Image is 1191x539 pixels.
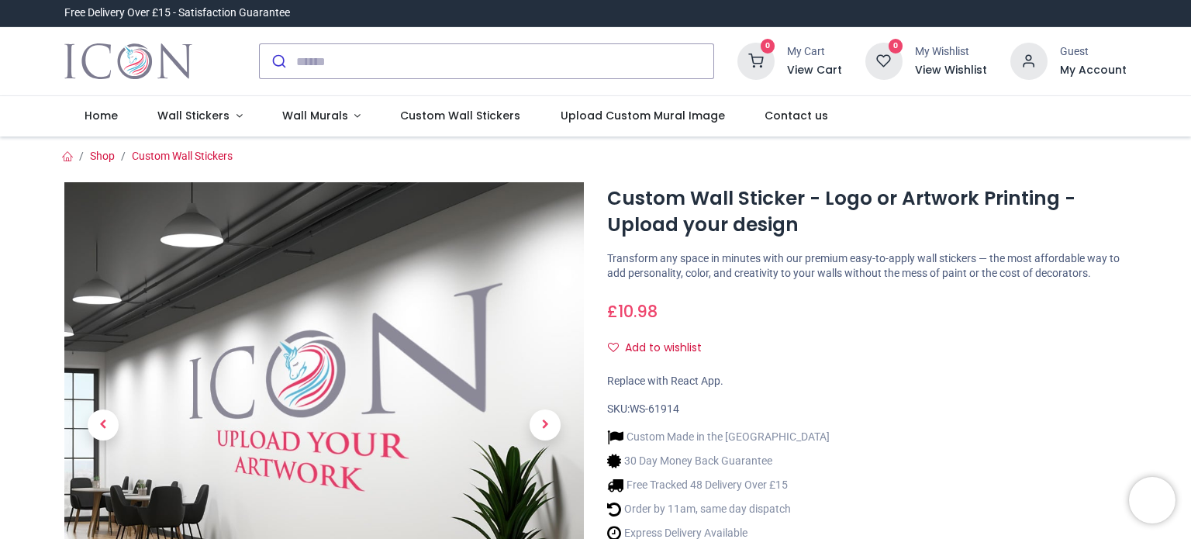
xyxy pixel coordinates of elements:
[85,108,118,123] span: Home
[607,374,1127,389] div: Replace with React App.
[765,108,828,123] span: Contact us
[282,108,348,123] span: Wall Murals
[607,429,830,445] li: Custom Made in the [GEOGRAPHIC_DATA]
[607,300,658,323] span: £
[607,402,1127,417] div: SKU:
[137,96,262,136] a: Wall Stickers
[915,44,987,60] div: My Wishlist
[1129,477,1175,523] iframe: Brevo live chat
[607,477,830,493] li: Free Tracked 48 Delivery Over £15
[1060,63,1127,78] a: My Account
[607,453,830,469] li: 30 Day Money Back Guarantee
[262,96,381,136] a: Wall Murals
[761,39,775,54] sup: 0
[801,5,1127,21] iframe: Customer reviews powered by Trustpilot
[400,108,520,123] span: Custom Wall Stickers
[64,40,192,83] a: Logo of Icon Wall Stickers
[787,44,842,60] div: My Cart
[737,54,775,67] a: 0
[607,501,830,517] li: Order by 11am, same day dispatch
[607,251,1127,282] p: Transform any space in minutes with our premium easy-to-apply wall stickers — the most affordable...
[889,39,903,54] sup: 0
[915,63,987,78] a: View Wishlist
[630,403,679,415] span: WS-61914
[607,335,715,361] button: Add to wishlistAdd to wishlist
[157,108,230,123] span: Wall Stickers
[865,54,903,67] a: 0
[618,300,658,323] span: 10.98
[1060,44,1127,60] div: Guest
[530,409,561,441] span: Next
[787,63,842,78] a: View Cart
[132,150,233,162] a: Custom Wall Stickers
[64,40,192,83] img: Icon Wall Stickers
[64,5,290,21] div: Free Delivery Over £15 - Satisfaction Guarantee
[607,185,1127,239] h1: Custom Wall Sticker - Logo or Artwork Printing - Upload your design
[88,409,119,441] span: Previous
[608,342,619,353] i: Add to wishlist
[561,108,725,123] span: Upload Custom Mural Image
[90,150,115,162] a: Shop
[260,44,296,78] button: Submit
